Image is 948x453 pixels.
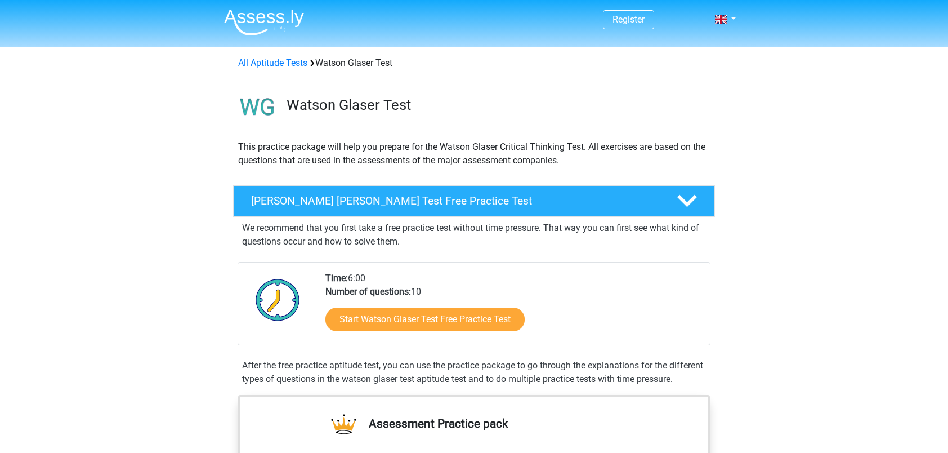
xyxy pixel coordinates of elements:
div: After the free practice aptitude test, you can use the practice package to go through the explana... [238,359,710,386]
h4: [PERSON_NAME] [PERSON_NAME] Test Free Practice Test [251,194,659,207]
p: This practice package will help you prepare for the Watson Glaser Critical Thinking Test. All exe... [238,140,710,167]
p: We recommend that you first take a free practice test without time pressure. That way you can fir... [242,221,706,248]
img: Clock [249,272,306,328]
a: Register [612,14,645,25]
a: [PERSON_NAME] [PERSON_NAME] Test Free Practice Test [229,185,719,217]
b: Number of questions: [325,286,411,297]
img: Assessly [224,9,304,35]
a: Start Watson Glaser Test Free Practice Test [325,308,525,331]
div: 6:00 10 [317,272,709,345]
h3: Watson Glaser Test [287,96,706,114]
div: Watson Glaser Test [234,56,714,70]
b: Time: [325,273,348,283]
img: watson glaser test [234,83,281,131]
a: All Aptitude Tests [238,57,307,68]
